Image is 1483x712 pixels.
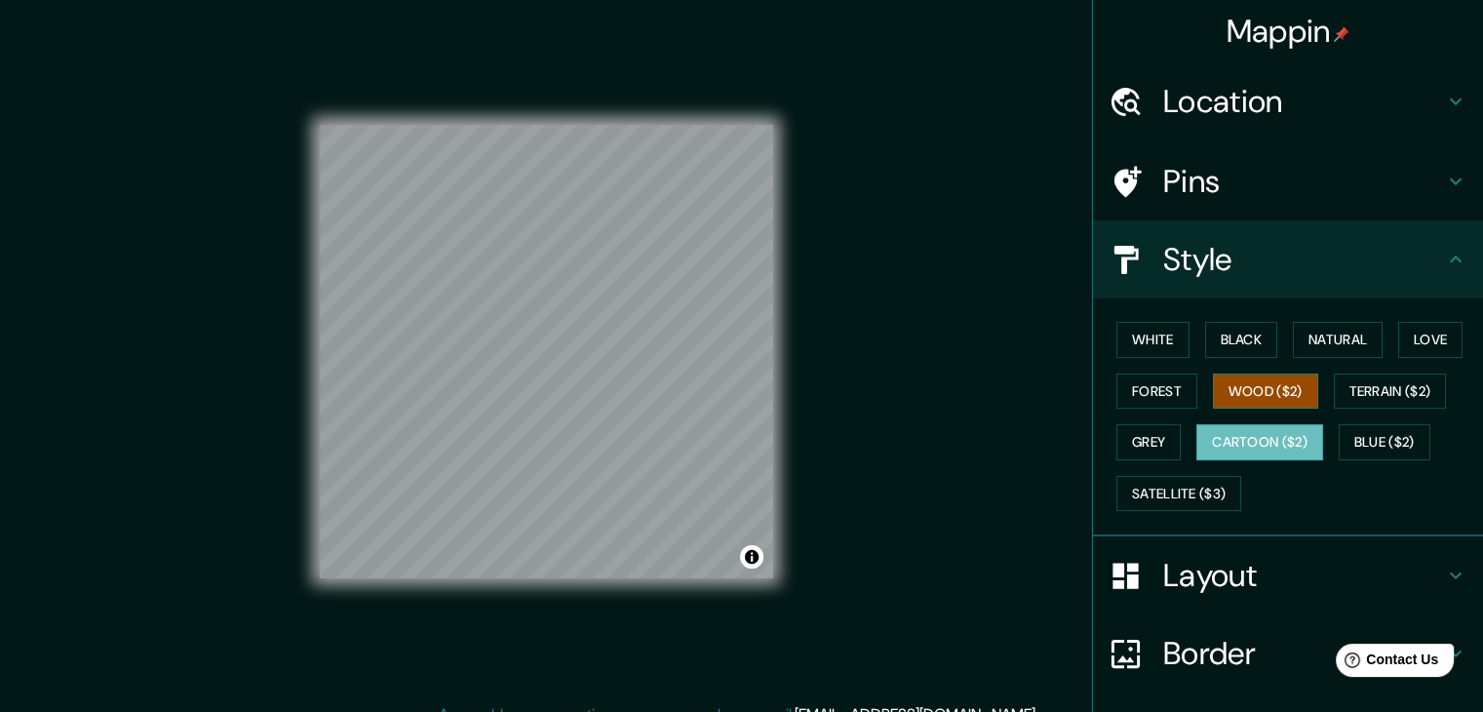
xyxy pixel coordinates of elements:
button: Satellite ($3) [1116,476,1241,512]
div: Style [1093,220,1483,298]
img: pin-icon.png [1334,26,1349,42]
button: Forest [1116,374,1197,410]
h4: Location [1163,82,1444,121]
button: Terrain ($2) [1334,374,1447,410]
button: Love [1398,322,1463,358]
button: Blue ($2) [1339,424,1430,460]
button: Grey [1116,424,1181,460]
button: Black [1205,322,1278,358]
button: Wood ($2) [1213,374,1318,410]
button: Toggle attribution [740,545,763,569]
h4: Pins [1163,162,1444,201]
div: Border [1093,614,1483,692]
h4: Mappin [1227,12,1350,51]
h4: Layout [1163,556,1444,595]
h4: Border [1163,634,1444,673]
div: Pins [1093,142,1483,220]
div: Location [1093,62,1483,140]
button: Cartoon ($2) [1196,424,1323,460]
canvas: Map [320,125,773,578]
div: Layout [1093,536,1483,614]
h4: Style [1163,240,1444,279]
button: Natural [1293,322,1383,358]
button: White [1116,322,1190,358]
iframe: Help widget launcher [1309,636,1462,691]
